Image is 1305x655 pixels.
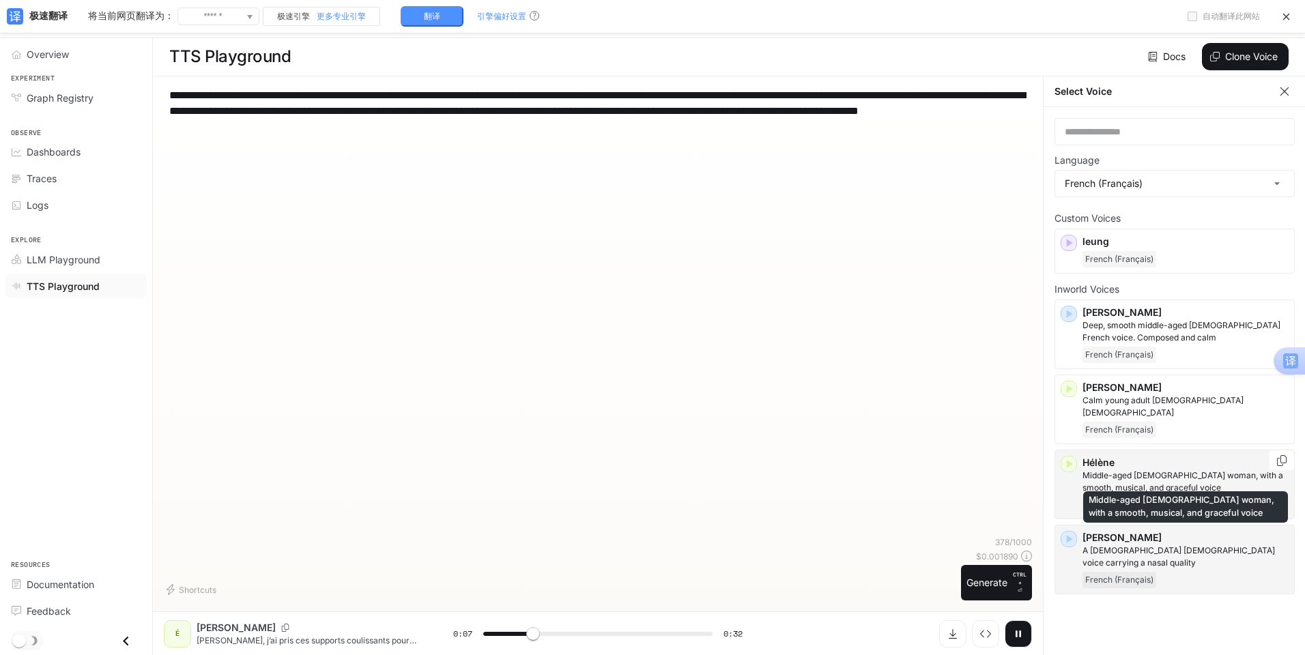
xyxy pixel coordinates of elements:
span: Documentation [27,577,94,592]
a: Graph Registry [5,86,147,110]
a: Feedback [5,599,147,623]
h1: TTS Playground [169,43,291,70]
button: Shortcuts [164,579,222,600]
span: 0:07 [453,627,472,641]
span: French (Français) [1082,422,1156,438]
div: French (Français) [1055,171,1294,196]
span: French (Français) [1082,347,1156,363]
span: Traces [27,171,57,186]
button: Download audio [939,620,966,647]
span: 0:32 [723,627,743,641]
p: leung [1082,235,1289,248]
p: Hélène [1082,456,1289,469]
span: Feedback [27,604,71,618]
p: Inworld Voices [1055,285,1295,294]
p: $ 0.001890 [976,551,1018,562]
a: Traces [5,166,147,190]
span: French (Français) [1082,251,1156,267]
p: [PERSON_NAME] [1082,306,1289,319]
p: Calm young adult French male [1082,394,1289,419]
span: Graph Registry [27,91,94,105]
a: LLM Playground [5,248,147,272]
span: French (Français) [1082,572,1156,588]
p: Custom Voices [1055,214,1295,223]
p: Deep, smooth middle-aged male French voice. Composed and calm [1082,319,1289,344]
p: [PERSON_NAME] [197,621,276,635]
p: Middle-aged French woman, with a smooth, musical, and graceful voice [1082,469,1289,494]
div: Middle-aged [DEMOGRAPHIC_DATA] woman, with a smooth, musical, and graceful voice [1083,491,1288,523]
a: Dashboards [5,140,147,164]
p: [PERSON_NAME], j’ai pris ces supports coulissants pour sous l’évier, pour ranger mes nettoyants d... [197,635,420,646]
p: CTRL + [1013,570,1027,587]
button: Copy Voice ID [276,624,295,632]
button: GenerateCTRL +⏎ [961,565,1032,600]
a: Docs [1145,43,1191,70]
a: Documentation [5,572,147,596]
span: LLM Playground [27,252,100,267]
div: É [167,623,188,645]
p: A French male voice carrying a nasal quality [1082,544,1289,569]
span: Logs [27,198,48,212]
p: Language [1055,156,1100,165]
span: TTS Playground [27,279,100,293]
span: Dashboards [27,145,81,159]
p: [PERSON_NAME] [1082,531,1289,544]
button: Clone Voice [1202,43,1289,70]
p: 378 / 1000 [995,536,1032,548]
p: ⏎ [1013,570,1027,595]
button: Close drawer [111,627,141,655]
button: Inspect [972,620,999,647]
p: [PERSON_NAME] [1082,381,1289,394]
a: Logs [5,193,147,217]
a: TTS Playground [5,274,147,298]
span: Dark mode toggle [12,632,26,647]
a: Overview [5,42,147,66]
button: Copy Voice ID [1275,455,1289,466]
span: Overview [27,47,69,61]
